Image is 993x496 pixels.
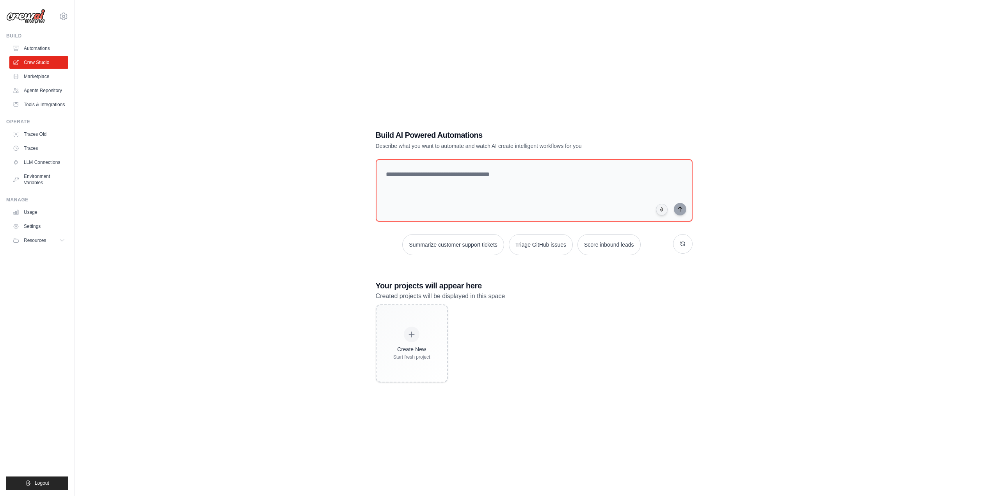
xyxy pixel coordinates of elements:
a: Automations [9,42,68,55]
button: Get new suggestions [673,234,693,254]
a: Agents Repository [9,84,68,97]
a: Crew Studio [9,56,68,69]
button: Click to speak your automation idea [656,204,668,215]
img: Logo [6,9,45,24]
button: Score inbound leads [577,234,641,255]
div: Create New [393,345,430,353]
a: Traces [9,142,68,155]
a: Tools & Integrations [9,98,68,111]
span: Resources [24,237,46,244]
button: Logout [6,476,68,490]
div: Operate [6,119,68,125]
span: Logout [35,480,49,486]
a: Environment Variables [9,170,68,189]
a: Usage [9,206,68,219]
a: Marketplace [9,70,68,83]
div: Manage [6,197,68,203]
a: Traces Old [9,128,68,140]
button: Summarize customer support tickets [402,234,504,255]
h3: Your projects will appear here [376,280,693,291]
button: Triage GitHub issues [509,234,573,255]
button: Resources [9,234,68,247]
div: Start fresh project [393,354,430,360]
p: Describe what you want to automate and watch AI create intelligent workflows for you [376,142,638,150]
div: Build [6,33,68,39]
a: LLM Connections [9,156,68,169]
p: Created projects will be displayed in this space [376,291,693,301]
a: Settings [9,220,68,233]
h1: Build AI Powered Automations [376,130,638,140]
